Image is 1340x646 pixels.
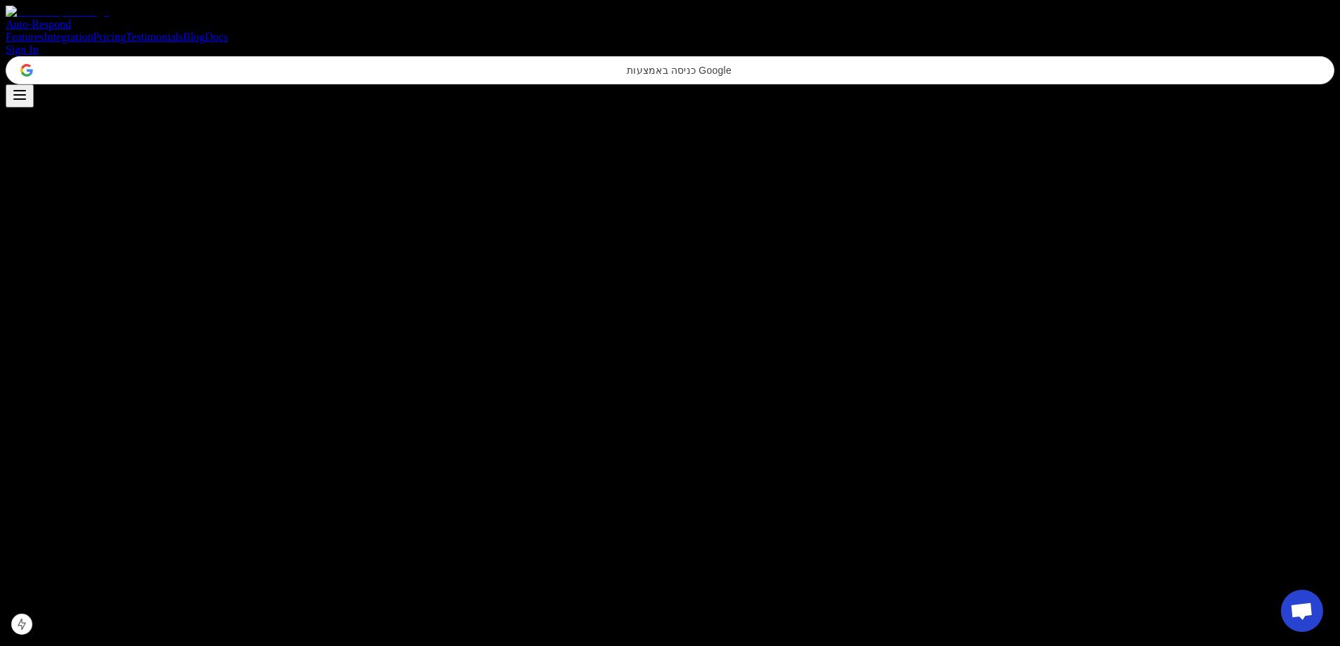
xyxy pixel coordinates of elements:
[6,56,1334,84] div: כניסה באמצעות Google
[183,31,205,43] a: Blog
[44,31,93,43] a: Integration
[6,44,39,56] a: Sign In
[6,18,1334,31] div: Auto-Respond
[6,6,109,18] img: Auto-Respond Logo
[126,31,184,43] a: Testimonials
[6,6,1334,31] a: Auto-Respond LogoAuto-Respond
[1281,590,1323,632] div: Open chat
[6,31,44,43] a: Features
[93,31,125,43] a: Pricing
[33,65,1325,76] span: כניסה באמצעות Google
[205,31,228,43] a: Docs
